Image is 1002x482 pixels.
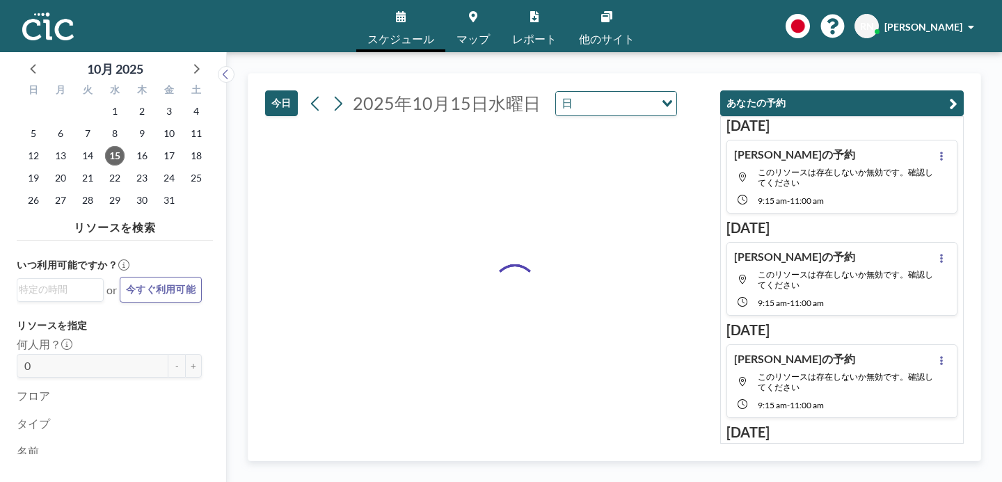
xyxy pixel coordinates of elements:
input: Search for option [577,95,653,113]
span: 2025年10月6日月曜日 [51,124,70,143]
label: 何人用？ [17,337,72,351]
div: 水 [102,82,129,100]
span: 2025年10月24日金曜日 [159,168,179,188]
div: Search for option [556,92,676,115]
input: Search for option [19,282,95,297]
span: 2025年10月31日金曜日 [159,191,179,210]
span: 2025年10月7日火曜日 [78,124,97,143]
span: 今すぐ利用可能 [126,283,196,296]
span: 2025年10月17日金曜日 [159,146,179,166]
span: 2025年10月28日火曜日 [78,191,97,210]
span: 11:00 AM [790,400,824,410]
span: 2025年10月22日水曜日 [105,168,125,188]
span: スケジュール [367,33,434,45]
span: 2025年10月5日日曜日 [24,124,43,143]
span: 2025年10月16日木曜日 [132,146,152,166]
button: 今日 [265,90,298,116]
span: 2025年10月9日木曜日 [132,124,152,143]
span: 2025年10月18日土曜日 [186,146,206,166]
span: 日 [559,95,575,113]
h3: [DATE] [726,219,957,236]
span: 2025年10月15日水曜日 [105,146,125,166]
label: タイプ [17,417,50,431]
span: [PERSON_NAME] [884,21,962,33]
div: 10月 2025 [87,59,143,79]
h4: [PERSON_NAME]の予約 [734,352,855,366]
span: 2025年10月26日日曜日 [24,191,43,210]
label: 名前 [17,444,39,458]
button: あなたの予約 [720,90,964,116]
span: 2025年10月4日土曜日 [186,102,206,121]
span: 2025年10月25日土曜日 [186,168,206,188]
span: このリソースは存在しないか無効です。確認してください [758,371,933,392]
span: レポート [512,33,557,45]
div: 土 [182,82,209,100]
span: - [787,298,790,308]
span: マップ [456,33,490,45]
div: 金 [155,82,182,100]
span: 2025年10月23日木曜日 [132,168,152,188]
span: 2025年10月1日水曜日 [105,102,125,121]
span: 2025年10月14日火曜日 [78,146,97,166]
button: + [185,354,202,378]
h3: [DATE] [726,117,957,134]
span: 11:00 AM [790,195,824,206]
label: フロア [17,389,50,403]
h3: [DATE] [726,424,957,441]
h4: [PERSON_NAME]の予約 [734,250,855,264]
h4: [PERSON_NAME]の予約 [734,147,855,161]
div: 日 [20,82,47,100]
span: 2025年10月29日水曜日 [105,191,125,210]
div: 火 [74,82,102,100]
span: このリソースは存在しないか無効です。確認してください [758,269,933,290]
span: 2025年10月20日月曜日 [51,168,70,188]
span: 2025年10月30日木曜日 [132,191,152,210]
span: 2025年10月11日土曜日 [186,124,206,143]
h3: リソースを指定 [17,319,202,332]
div: 木 [128,82,155,100]
span: このリソースは存在しないか無効です。確認してください [758,167,933,188]
img: organization-logo [22,13,74,40]
span: 2025年10月21日火曜日 [78,168,97,188]
span: 2025年10月8日水曜日 [105,124,125,143]
span: 2025年10月12日日曜日 [24,146,43,166]
span: - [787,195,790,206]
span: 2025年10月15日水曜日 [353,93,541,113]
span: 11:00 AM [790,298,824,308]
span: 9:15 AM [758,298,787,308]
span: 2025年10月2日木曜日 [132,102,152,121]
span: 9:15 AM [758,400,787,410]
span: 他のサイト [579,33,635,45]
span: 2025年10月3日金曜日 [159,102,179,121]
span: 9:15 AM [758,195,787,206]
h4: リソースを検索 [17,215,213,234]
span: or [106,283,117,297]
span: 2025年10月27日月曜日 [51,191,70,210]
span: 2025年10月13日月曜日 [51,146,70,166]
h3: [DATE] [726,321,957,339]
div: Search for option [17,279,103,300]
span: RN [860,20,874,33]
div: 月 [47,82,74,100]
button: 今すぐ利用可能 [120,277,202,303]
span: 2025年10月19日日曜日 [24,168,43,188]
button: - [168,354,185,378]
span: 2025年10月10日金曜日 [159,124,179,143]
span: - [787,400,790,410]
